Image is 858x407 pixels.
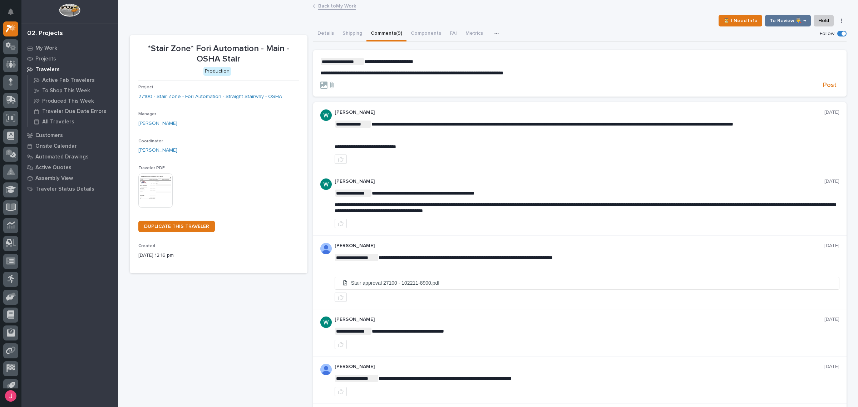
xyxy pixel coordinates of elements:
[335,243,824,249] p: [PERSON_NAME]
[21,162,118,173] a: Active Quotes
[824,317,839,323] p: [DATE]
[28,96,118,106] a: Produced This Week
[138,166,165,170] span: Traveler PDF
[335,277,839,289] a: Stair approval 27100 - 102211-8900.pdf
[824,178,839,185] p: [DATE]
[138,112,156,116] span: Manager
[28,75,118,85] a: Active Fab Travelers
[765,15,811,26] button: To Review 👨‍🏭 →
[823,81,837,89] span: Post
[320,243,332,254] img: AOh14GhUnP333BqRmXh-vZ-TpYZQaFVsuOFmGre8SRZf2A=s96-c
[35,132,63,139] p: Customers
[3,388,18,403] button: users-avatar
[28,117,118,127] a: All Travelers
[335,317,824,323] p: [PERSON_NAME]
[335,178,824,185] p: [PERSON_NAME]
[320,109,332,121] img: AATXAJw4slNr5ea0WduZQVIpKGhdapBAGQ9xVsOeEvl5=s96-c
[138,44,299,64] p: *Stair Zone* Fori Automation - Main - OSHA Stair
[138,244,155,248] span: Created
[35,56,56,62] p: Projects
[138,139,163,143] span: Coordinator
[21,53,118,64] a: Projects
[138,93,282,100] a: 27100 - Stair Zone - Fori Automation - Straight Stairway - OSHA
[820,31,834,37] p: Follow
[21,183,118,194] a: Traveler Status Details
[28,106,118,116] a: Traveler Due Date Errors
[335,109,824,116] p: [PERSON_NAME]
[35,154,89,160] p: Automated Drawings
[445,26,461,41] button: FAI
[335,364,824,370] p: [PERSON_NAME]
[42,108,107,115] p: Traveler Due Date Errors
[814,15,834,26] button: Hold
[818,16,829,25] span: Hold
[138,120,177,127] a: [PERSON_NAME]
[318,1,356,10] a: Back toMy Work
[770,16,806,25] span: To Review 👨‍🏭 →
[21,130,118,141] a: Customers
[35,165,71,171] p: Active Quotes
[21,141,118,151] a: Onsite Calendar
[335,340,347,349] button: like this post
[21,151,118,162] a: Automated Drawings
[824,243,839,249] p: [DATE]
[320,364,332,375] img: AOh14GhUnP333BqRmXh-vZ-TpYZQaFVsuOFmGre8SRZf2A=s96-c
[406,26,445,41] button: Components
[21,64,118,75] a: Travelers
[42,88,90,94] p: To Shop This Week
[335,155,347,164] button: like this post
[320,317,332,328] img: AATXAJw4slNr5ea0WduZQVIpKGhdapBAGQ9xVsOeEvl5=s96-c
[35,45,57,52] p: My Work
[35,67,60,73] p: Travelers
[59,4,80,17] img: Workspace Logo
[366,26,406,41] button: Comments (9)
[9,9,18,20] div: Notifications
[824,109,839,116] p: [DATE]
[203,67,231,76] div: Production
[35,143,77,149] p: Onsite Calendar
[3,4,18,19] button: Notifications
[138,147,177,154] a: [PERSON_NAME]
[35,186,94,192] p: Traveler Status Details
[320,178,332,190] img: AATXAJw4slNr5ea0WduZQVIpKGhdapBAGQ9xVsOeEvl5=s96-c
[338,26,366,41] button: Shipping
[461,26,487,41] button: Metrics
[27,30,63,38] div: 02. Projects
[824,364,839,370] p: [DATE]
[138,85,153,89] span: Project
[42,98,94,104] p: Produced This Week
[335,387,347,396] button: like this post
[42,77,95,84] p: Active Fab Travelers
[21,173,118,183] a: Assembly View
[313,26,338,41] button: Details
[35,175,73,182] p: Assembly View
[719,15,762,26] button: ⏳ I Need Info
[138,252,299,259] p: [DATE] 12:16 pm
[138,221,215,232] a: DUPLICATE THIS TRAVELER
[144,224,209,229] span: DUPLICATE THIS TRAVELER
[820,81,839,89] button: Post
[21,43,118,53] a: My Work
[723,16,758,25] span: ⏳ I Need Info
[335,293,347,302] button: like this post
[335,219,347,228] button: like this post
[42,119,74,125] p: All Travelers
[28,85,118,95] a: To Shop This Week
